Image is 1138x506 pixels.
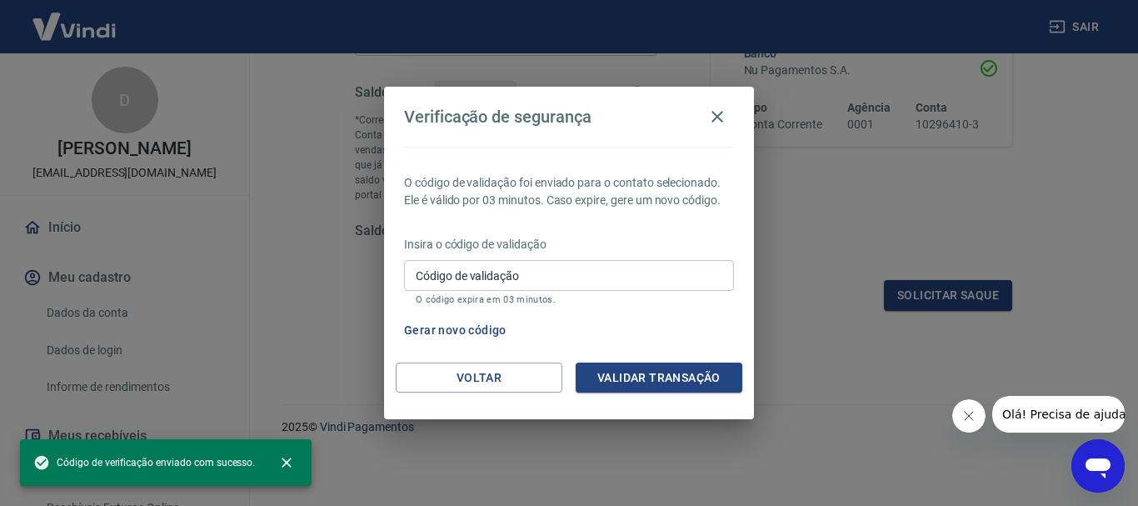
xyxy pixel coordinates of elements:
[576,363,742,393] button: Validar transação
[952,399,986,433] iframe: Fechar mensagem
[33,454,255,471] span: Código de verificação enviado com sucesso.
[404,174,734,209] p: O código de validação foi enviado para o contato selecionado. Ele é válido por 03 minutos. Caso e...
[397,315,513,346] button: Gerar novo código
[404,107,591,127] h4: Verificação de segurança
[396,363,562,393] button: Voltar
[268,444,305,481] button: close
[416,294,722,305] p: O código expira em 03 minutos.
[10,12,140,25] span: Olá! Precisa de ajuda?
[404,236,734,253] p: Insira o código de validação
[992,396,1125,433] iframe: Mensagem da empresa
[1071,439,1125,493] iframe: Botão para abrir a janela de mensagens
